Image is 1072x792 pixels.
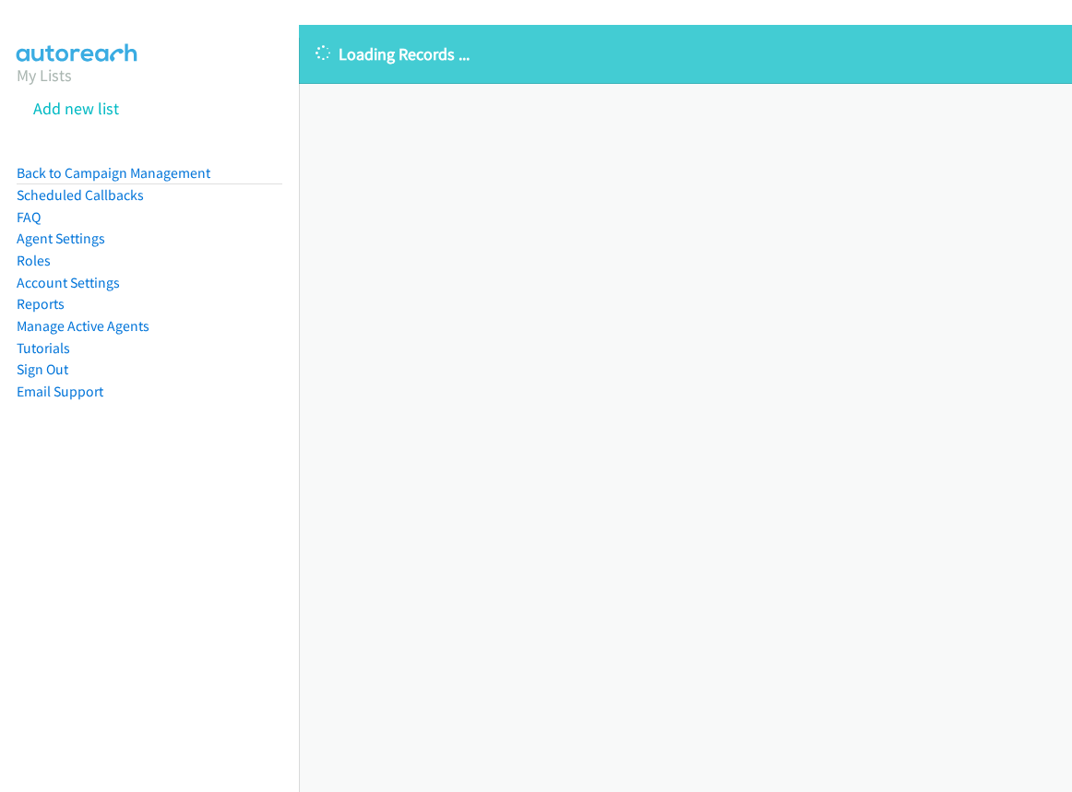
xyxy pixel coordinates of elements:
a: Roles [17,252,51,269]
a: Back to Campaign Management [17,164,210,182]
a: My Lists [17,65,72,86]
a: FAQ [17,208,41,226]
a: Scheduled Callbacks [17,186,144,204]
a: Reports [17,295,65,313]
a: Sign Out [17,361,68,378]
a: Account Settings [17,274,120,291]
p: Loading Records ... [316,41,1055,66]
a: Email Support [17,383,103,400]
a: Add new list [33,98,119,119]
a: Tutorials [17,339,70,357]
a: Agent Settings [17,230,105,247]
a: Manage Active Agents [17,317,149,335]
